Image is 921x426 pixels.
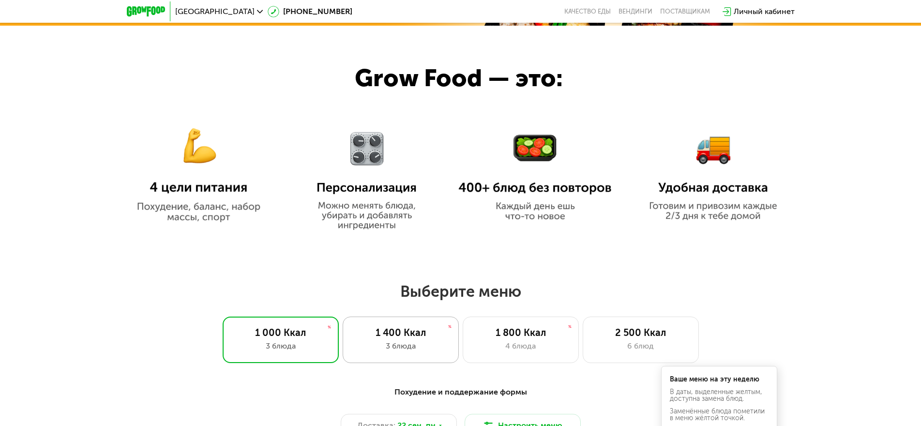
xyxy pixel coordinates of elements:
div: 1 800 Ккал [473,327,569,338]
div: Ваше меню на эту неделю [670,376,769,383]
span: [GEOGRAPHIC_DATA] [175,8,255,15]
h2: Выберите меню [31,282,890,301]
div: 6 блюд [593,340,689,352]
div: 1 000 Ккал [233,327,329,338]
div: Grow Food — это: [355,60,599,97]
div: 1 400 Ккал [353,327,449,338]
a: [PHONE_NUMBER] [268,6,352,17]
a: Вендинги [619,8,652,15]
div: Заменённые блюда пометили в меню жёлтой точкой. [670,408,769,422]
div: Личный кабинет [734,6,795,17]
div: поставщикам [660,8,710,15]
div: 2 500 Ккал [593,327,689,338]
div: 3 блюда [233,340,329,352]
div: В даты, выделенные желтым, доступна замена блюд. [670,389,769,402]
a: Качество еды [564,8,611,15]
div: Похудение и поддержание формы [174,386,747,398]
div: 3 блюда [353,340,449,352]
div: 4 блюда [473,340,569,352]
